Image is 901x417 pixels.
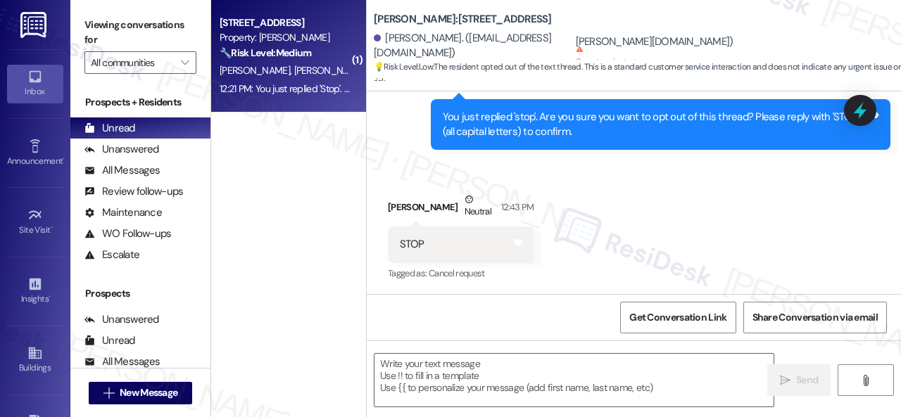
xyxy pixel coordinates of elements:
[220,30,350,45] div: Property: [PERSON_NAME]
[294,64,365,77] span: [PERSON_NAME]
[51,223,53,233] span: •
[620,302,736,333] button: Get Conversation Link
[181,57,189,68] i: 
[374,61,433,72] strong: 💡 Risk Level: Low
[752,310,878,325] span: Share Conversation via email
[780,375,790,386] i: 
[13,396,27,410] button: Close toast
[388,263,534,283] div: Tagged as:
[20,12,49,38] img: ResiDesk Logo
[796,373,818,387] span: Send
[84,163,160,178] div: All Messages
[84,248,139,262] div: Escalate
[7,203,63,241] a: Site Visit •
[374,12,552,27] b: [PERSON_NAME]: [STREET_ADDRESS]
[220,46,311,59] strong: 🔧 Risk Level: Medium
[7,65,63,103] a: Inbox
[374,31,572,61] div: [PERSON_NAME]. ([EMAIL_ADDRESS][DOMAIN_NAME])
[400,237,424,252] div: STOP
[767,364,831,396] button: Send
[220,82,755,95] div: 12:21 PM: You just replied 'Stop'. Are you sure you want to opt out of this thread? Please reply ...
[70,95,210,110] div: Prospects + Residents
[743,302,887,333] button: Share Conversation via email
[84,333,135,348] div: Unread
[91,51,174,74] input: All communities
[84,14,196,51] label: Viewing conversations for
[7,272,63,310] a: Insights •
[84,354,160,369] div: All Messages
[860,375,871,386] i: 
[84,205,162,220] div: Maintenance
[63,154,65,164] span: •
[84,226,171,241] div: WO Follow-ups
[576,19,890,49] div: [PERSON_NAME]. ([PERSON_NAME][EMAIL_ADDRESS][PERSON_NAME][DOMAIN_NAME])
[388,192,534,226] div: [PERSON_NAME]
[374,60,901,90] span: : The resident opted out of the text thread. This is a standard customer service interaction and ...
[462,192,494,222] div: Neutral
[629,310,726,325] span: Get Conversation Link
[429,267,485,279] span: Cancel request
[49,292,51,302] span: •
[70,286,210,301] div: Prospects
[220,64,294,77] span: [PERSON_NAME]
[84,142,159,157] div: Unanswered
[84,184,183,199] div: Review follow-ups
[576,45,670,65] sup: Cannot receive text messages
[220,15,350,30] div: [STREET_ADDRESS]
[84,312,159,327] div: Unanswered
[7,341,63,379] a: Buildings
[84,121,135,136] div: Unread
[498,200,534,214] div: 12:43 PM
[443,110,868,140] div: You just replied 'stop'. Are you sure you want to opt out of this thread? Please reply with 'STOP...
